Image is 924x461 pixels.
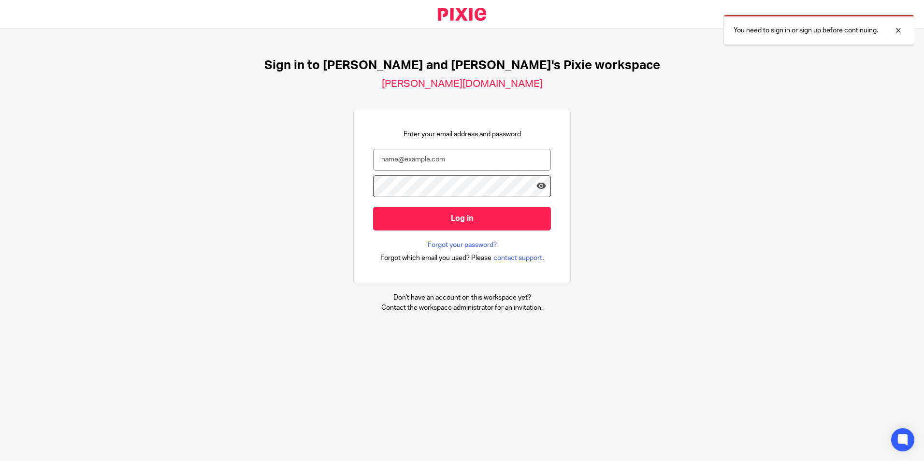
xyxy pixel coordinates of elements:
[404,130,521,139] p: Enter your email address and password
[428,240,497,250] a: Forgot your password?
[381,293,543,303] p: Don't have an account on this workspace yet?
[264,58,660,73] h1: Sign in to [PERSON_NAME] and [PERSON_NAME]'s Pixie workspace
[381,303,543,313] p: Contact the workspace administrator for an invitation.
[373,207,551,230] input: Log in
[373,149,551,171] input: name@example.com
[382,78,543,90] h2: [PERSON_NAME][DOMAIN_NAME]
[380,252,544,263] div: .
[380,253,491,263] span: Forgot which email you used? Please
[493,253,542,263] span: contact support
[734,26,878,35] p: You need to sign in or sign up before continuing.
